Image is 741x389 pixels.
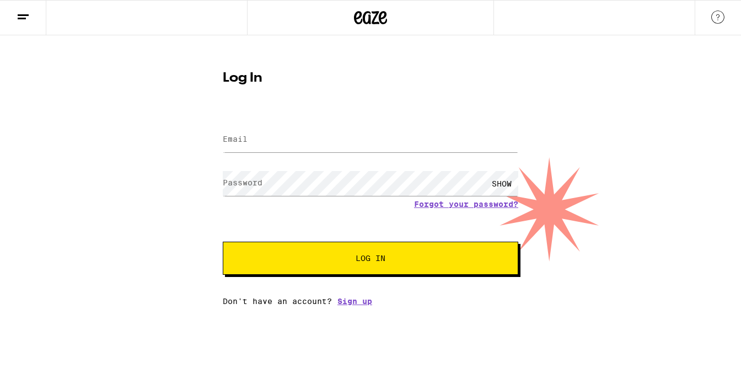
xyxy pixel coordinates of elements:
[414,200,518,209] a: Forgot your password?
[223,297,518,306] div: Don't have an account?
[485,171,518,196] div: SHOW
[356,254,385,262] span: Log In
[223,72,518,85] h1: Log In
[223,135,248,143] label: Email
[223,242,518,275] button: Log In
[337,297,372,306] a: Sign up
[223,178,262,187] label: Password
[223,127,518,152] input: Email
